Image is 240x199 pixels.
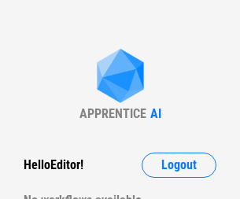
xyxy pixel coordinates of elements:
div: APPRENTICE [79,106,146,121]
span: Logout [161,159,197,171]
button: Logout [142,153,216,178]
img: Apprentice AI [89,49,152,106]
div: Hello Editor ! [24,153,83,178]
div: AI [150,106,161,121]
